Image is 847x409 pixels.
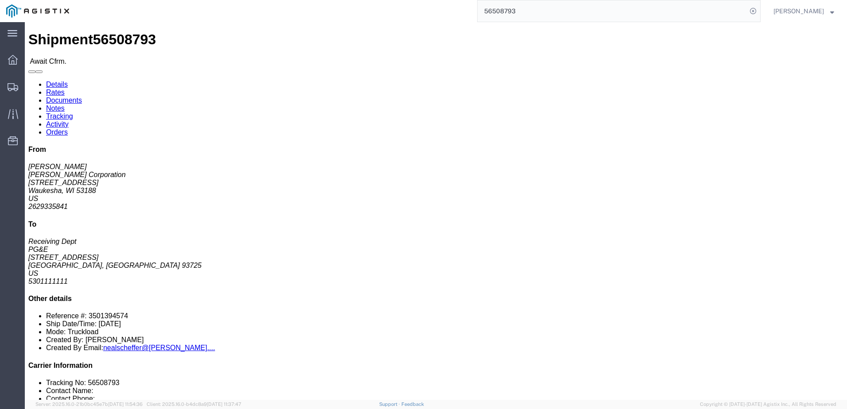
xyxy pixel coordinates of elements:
[108,401,143,407] span: [DATE] 11:54:36
[700,401,836,408] span: Copyright © [DATE]-[DATE] Agistix Inc., All Rights Reserved
[35,401,143,407] span: Server: 2025.16.0-21b0bc45e7b
[207,401,241,407] span: [DATE] 11:37:47
[478,0,747,22] input: Search for shipment number, reference number
[147,401,241,407] span: Client: 2025.16.0-b4dc8a9
[773,6,835,16] button: [PERSON_NAME]
[401,401,424,407] a: Feedback
[6,4,69,18] img: logo
[25,22,847,400] iframe: FS Legacy Container
[379,401,401,407] a: Support
[773,6,824,16] span: Justin Chao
